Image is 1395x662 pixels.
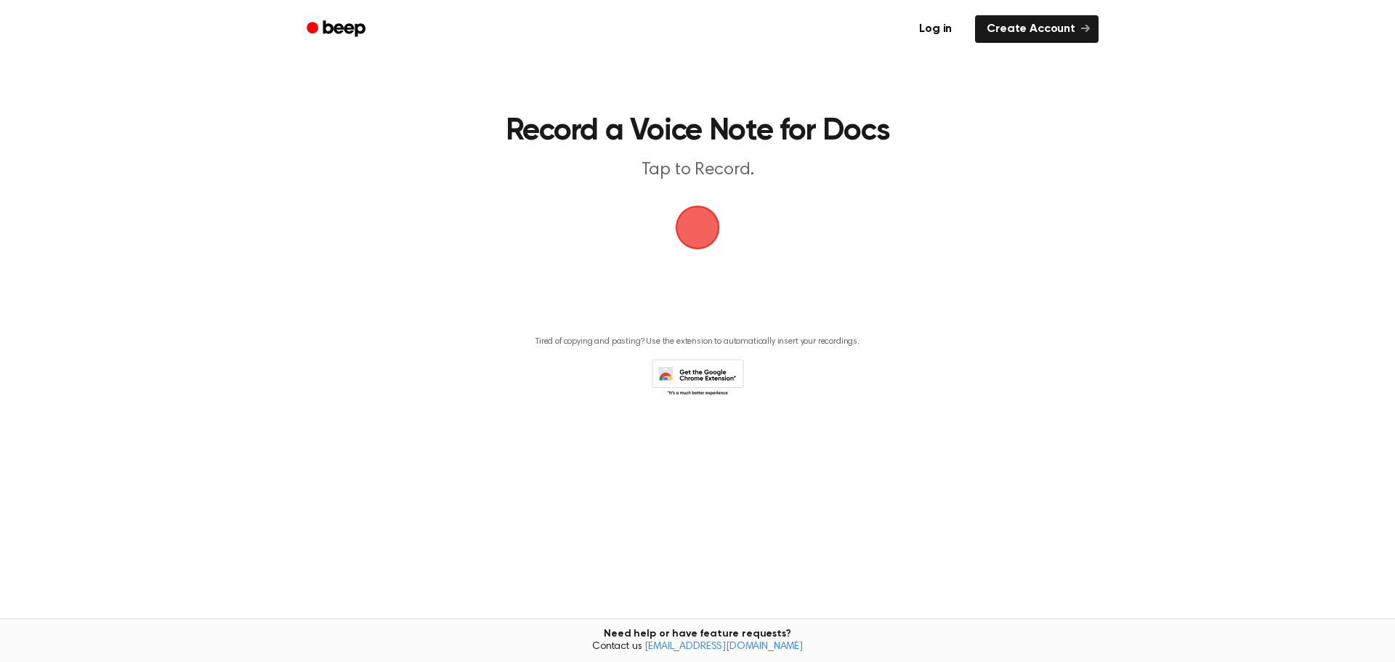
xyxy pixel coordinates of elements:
a: Log in [905,12,966,46]
img: Beep Logo [676,206,719,249]
span: Contact us [9,641,1386,654]
h1: Record a Voice Note for Docs [325,116,1069,147]
a: Beep [296,15,379,44]
p: Tap to Record. [418,158,976,182]
a: Create Account [975,15,1099,43]
a: [EMAIL_ADDRESS][DOMAIN_NAME] [644,642,803,652]
p: Tired of copying and pasting? Use the extension to automatically insert your recordings. [535,336,860,347]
